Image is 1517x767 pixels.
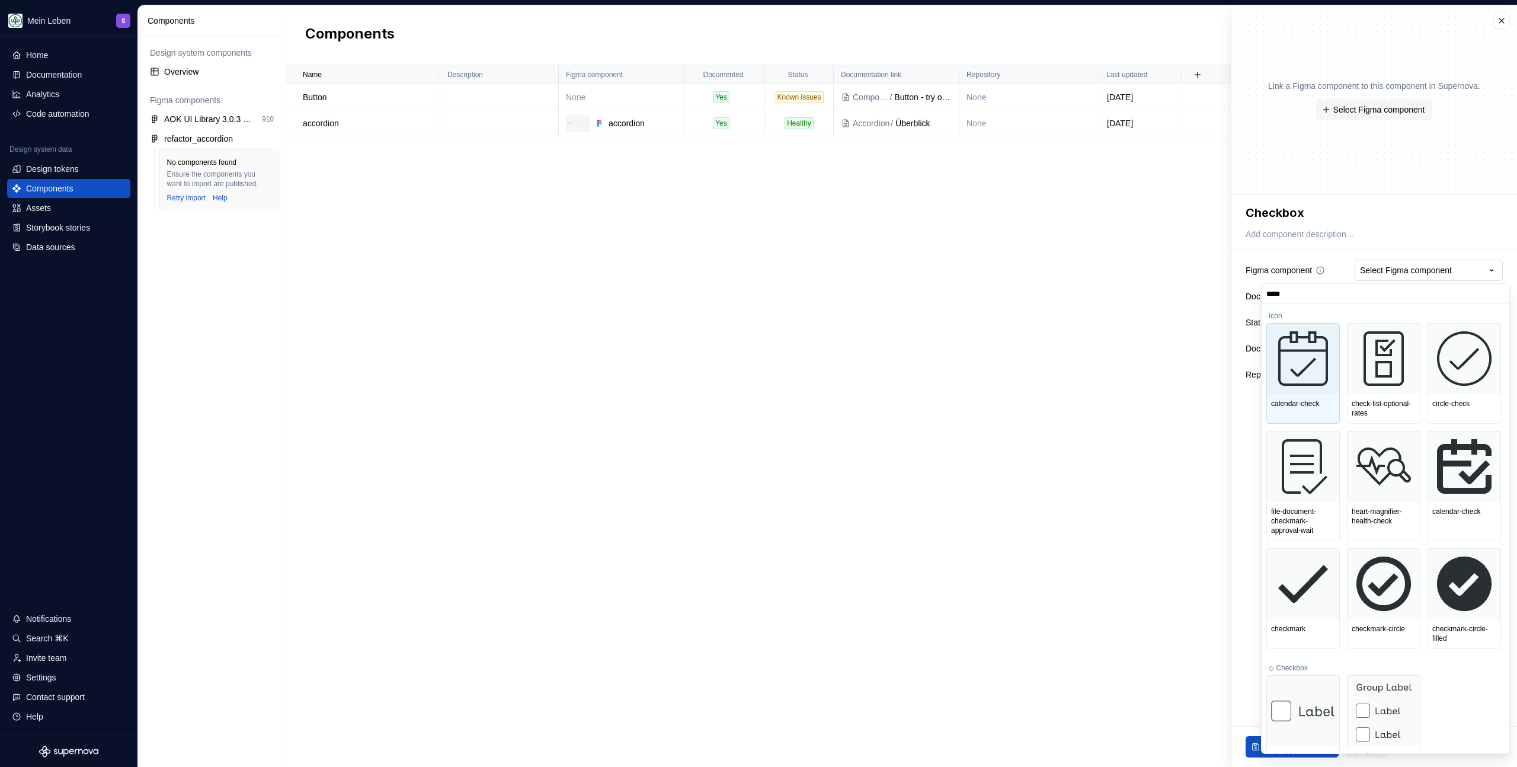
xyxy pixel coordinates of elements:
div: checkbox [1271,751,1335,760]
div: checkmark-circle [1352,624,1416,634]
div: checkbox group [1352,751,1416,760]
div: calendar-check [1432,507,1496,516]
div: check-list-optional-rates [1352,399,1416,418]
div: Icon [1266,304,1501,323]
div: ◇ Checkbox [1266,656,1501,675]
div: circle-check [1432,399,1496,408]
div: checkmark [1271,624,1335,634]
div: calendar-check [1271,399,1335,408]
div: file-document-checkmark-approval-wait [1271,507,1335,535]
div: heart-magnifier-health-check [1352,507,1416,526]
div: checkmark-circle-filled [1432,624,1496,643]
